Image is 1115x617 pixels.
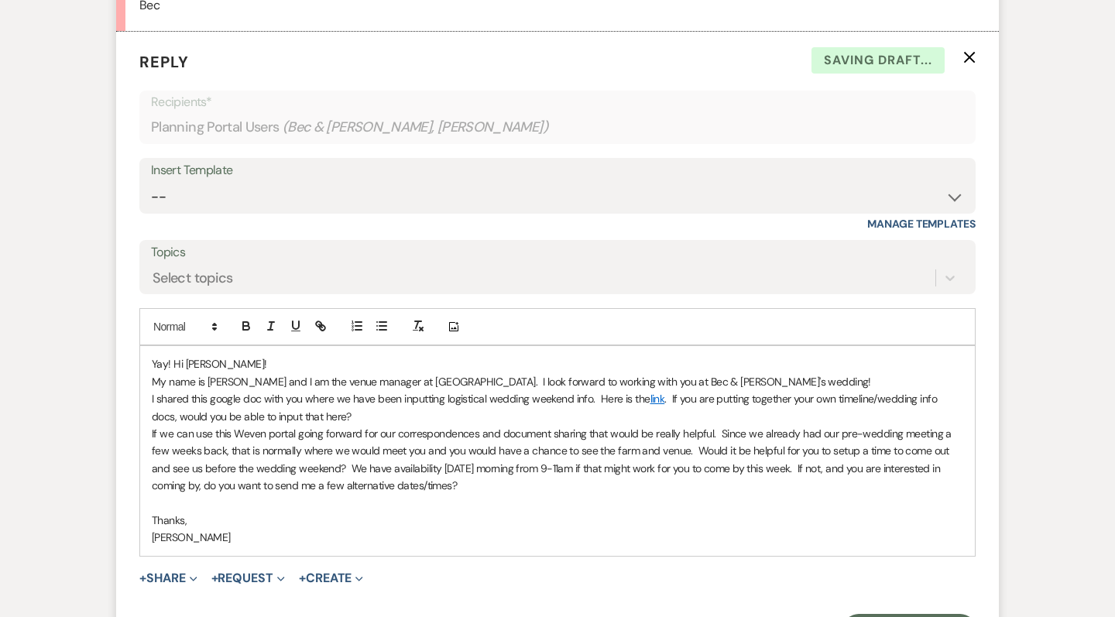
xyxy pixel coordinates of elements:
span: ( Bec & [PERSON_NAME], [PERSON_NAME] ) [283,117,549,138]
p: Thanks, [152,512,963,529]
div: Planning Portal Users [151,112,964,142]
p: My name is [PERSON_NAME] and I am the venue manager at [GEOGRAPHIC_DATA]. I look forward to worki... [152,373,963,390]
span: + [299,572,306,584]
label: Topics [151,242,964,264]
button: Create [299,572,363,584]
button: Request [211,572,285,584]
span: Saving draft... [811,47,945,74]
span: Reply [139,52,189,72]
div: Insert Template [151,159,964,182]
a: link [650,392,665,406]
p: Recipients* [151,92,964,112]
span: + [139,572,146,584]
p: [PERSON_NAME] [152,529,963,546]
p: Yay! Hi [PERSON_NAME]! [152,355,963,372]
div: Select topics [153,268,233,289]
a: Manage Templates [867,217,976,231]
p: I shared this google doc with you where we have been inputting logistical wedding weekend info. H... [152,390,963,425]
span: + [211,572,218,584]
p: If we can use this Weven portal going forward for our correspondences and document sharing that w... [152,425,963,495]
button: Share [139,572,197,584]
